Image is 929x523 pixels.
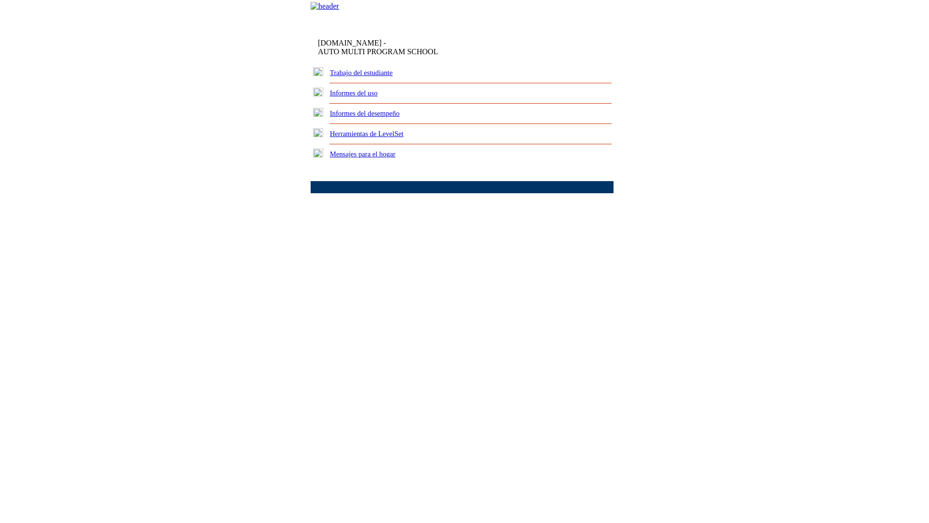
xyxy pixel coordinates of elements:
img: plus.gif [313,128,323,137]
img: plus.gif [313,67,323,76]
img: plus.gif [313,88,323,96]
nobr: AUTO MULTI PROGRAM SCHOOL [318,47,438,56]
a: Herramientas de LevelSet [330,130,404,138]
a: Mensajes para el hogar [330,150,396,158]
a: Trabajo del estudiante [330,69,393,77]
img: plus.gif [313,149,323,157]
a: Informes del uso [330,89,378,97]
a: Informes del desempeño [330,109,400,117]
td: [DOMAIN_NAME] - [318,39,496,56]
img: plus.gif [313,108,323,117]
img: header [311,2,339,11]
